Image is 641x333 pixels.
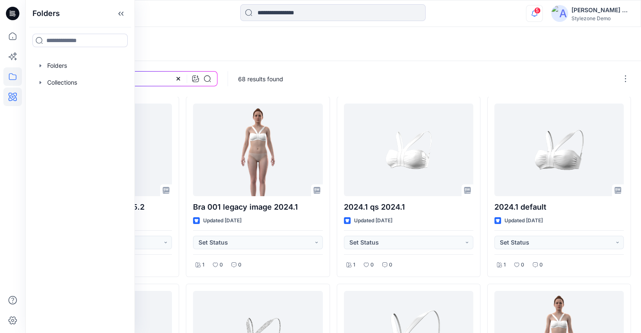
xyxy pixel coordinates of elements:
span: 5 [534,7,541,14]
div: [PERSON_NAME] Ashkenazi [571,5,630,15]
p: Updated [DATE] [354,216,392,225]
p: 2024.1 default [494,201,624,213]
img: avatar [551,5,568,22]
p: Updated [DATE] [504,216,543,225]
p: 68 results found [238,75,283,83]
p: 1 [353,261,355,269]
a: 2024.1 default [494,104,624,196]
p: 0 [539,261,543,269]
p: Bra 001 legacy image 2024.1 [193,201,322,213]
p: 0 [521,261,524,269]
p: 0 [389,261,392,269]
p: 1 [504,261,506,269]
p: Updated [DATE] [203,216,241,225]
p: 2024.1 qs 2024.1 [344,201,473,213]
div: Stylezone Demo [571,15,630,21]
a: 2024.1 qs 2024.1 [344,104,473,196]
p: 1 [202,261,204,269]
p: 0 [370,261,374,269]
p: 0 [238,261,241,269]
a: Bra 001 legacy image 2024.1 [193,104,322,196]
p: 0 [220,261,223,269]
